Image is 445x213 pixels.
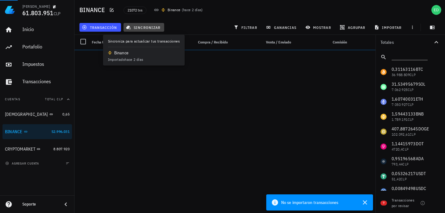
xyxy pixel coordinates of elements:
div: Soporte [22,202,57,207]
span: transacción [83,25,117,30]
button: agregar cuenta [4,160,42,166]
div: Transacciones por revisar [392,197,418,209]
div: Inicio [22,26,70,32]
a: [DEMOGRAPHIC_DATA] 0,65 [2,107,72,122]
span: 21072 txs [128,7,142,14]
div: Compra / Recibido [191,35,230,50]
a: BINANCE 52.996.031 [2,124,72,139]
div: Impuestos [22,61,70,67]
span: importar [375,25,402,30]
img: 270.png [161,8,165,12]
span: Nota [117,40,124,44]
div: CRYPTOMARKET [5,147,35,152]
span: Venta / Enviado [266,40,291,44]
button: importar [371,23,406,32]
button: filtrar [231,23,261,32]
a: CRYPTOMARKET 8.807.920 [2,142,72,156]
div: Totales [380,40,433,44]
span: Compra / Recibido [198,40,228,44]
span: ( ) [182,7,203,13]
span: filtrar [235,25,257,30]
button: CuentasTotal CLP [2,92,72,107]
div: Portafolio [22,44,70,50]
div: BINANCE [5,129,23,134]
div: Fecha UTC [89,35,114,50]
img: LedgiFi [5,5,15,15]
div: Binance [168,7,181,13]
button: mostrar [303,23,335,32]
a: Impuestos [2,57,72,72]
div: Comisión [305,35,349,50]
div: avatar [431,5,441,15]
span: 61.803.951 [22,9,54,17]
span: 0,65 [62,112,70,116]
span: CLP [54,11,61,16]
span: sincronizar [127,25,160,30]
span: 7 [383,201,384,206]
span: mostrar [307,25,331,30]
div: Nota [114,35,191,50]
button: transacción [79,23,121,32]
span: Total CLP [45,97,63,101]
a: Transacciones [2,75,72,89]
h1: BINANCE [79,5,107,15]
div: Transacciones [22,79,70,84]
button: Totales [375,35,445,50]
button: agrupar [337,23,369,32]
div: Venta / Enviado [254,35,294,50]
span: No se importaron transacciones [281,199,338,206]
span: Fecha UTC [92,40,109,44]
span: agregar cuenta [7,161,39,165]
span: 52.996.031 [52,129,70,134]
a: Inicio [2,22,72,37]
span: 8.807.920 [53,147,70,151]
button: ganancias [263,23,300,32]
div: [DEMOGRAPHIC_DATA] [5,112,48,117]
span: agrupar [341,25,365,30]
span: ganancias [267,25,296,30]
a: Portafolio [2,40,72,55]
span: Comisión [333,40,347,44]
div: [PERSON_NAME] [22,4,50,9]
button: sincronizar [124,23,164,32]
span: hace 2 días [183,7,201,12]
